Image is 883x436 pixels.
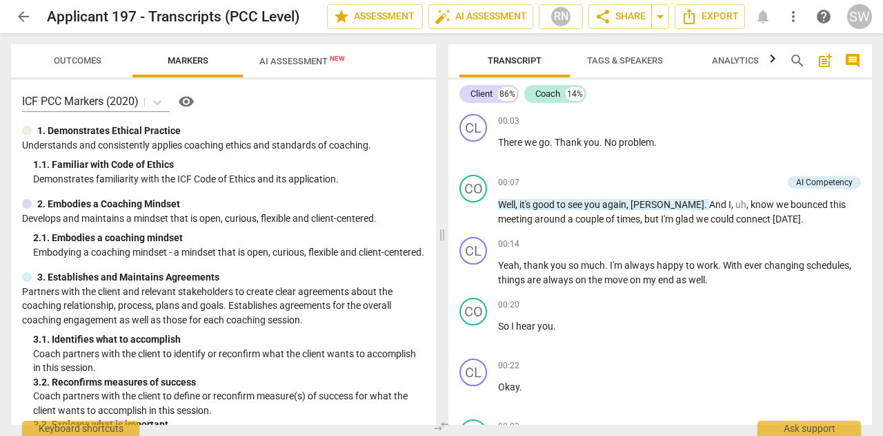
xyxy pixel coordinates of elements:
[688,274,705,285] span: well
[731,199,735,210] span: ,
[624,260,657,271] span: always
[498,381,519,392] span: Okay
[470,87,493,101] div: Client
[488,55,542,66] span: Transcript
[333,8,417,25] span: Assessment
[550,6,571,27] div: RN
[175,91,197,113] button: Help
[37,197,180,211] p: 2. Embodies a Coaching Mindset
[511,321,516,332] span: I
[22,421,139,436] div: Keyboard shortcuts
[785,8,802,25] span: more_vert
[515,199,519,210] span: ,
[786,50,808,72] button: Search
[595,8,611,25] span: share
[773,214,801,225] span: [DATE]
[815,8,832,25] span: help
[847,4,872,29] button: SW
[33,389,425,417] p: Coach partners with the client to define or reconfirm measure(s) of success for what the client w...
[33,158,425,172] div: 1. 1. Familiar with Code of Ethics
[178,93,195,110] span: visibility
[498,299,519,311] span: 00:20
[654,137,657,148] span: .
[602,199,626,210] span: again
[675,4,745,29] button: Export
[459,298,487,325] div: Change speaker
[498,199,515,210] span: Well
[651,4,669,29] button: Sharing summary
[606,214,617,225] span: of
[519,199,533,210] span: it's
[764,260,806,271] span: changing
[676,274,688,285] span: as
[15,8,32,25] span: arrow_back
[595,8,646,25] span: Share
[735,199,746,210] span: Filler word
[604,137,619,148] span: No
[33,332,425,347] div: 3. 1. Identifies what to accomplish
[54,55,101,66] span: Outcomes
[844,53,861,69] span: comment
[435,8,451,25] span: auto_fix_high
[644,214,661,225] span: but
[776,199,791,210] span: we
[728,199,731,210] span: I
[170,91,197,113] a: Help
[498,115,519,127] span: 00:03
[327,4,423,29] button: Assessment
[555,137,584,148] span: Thank
[33,347,425,375] p: Coach partners with the client to identify or reconfirm what the client wants to accomplish in th...
[817,53,833,69] span: post_add
[658,274,676,285] span: end
[533,199,557,210] span: good
[459,359,487,386] div: Change speaker
[814,50,836,72] button: Add summary
[22,138,425,153] p: Understands and consistently applies coaching ethics and standards of coaching.
[543,274,575,285] span: always
[842,50,864,72] button: Show/Hide comments
[661,214,675,225] span: I'm
[498,360,519,372] span: 00:22
[498,260,519,271] span: Yeah
[581,260,605,271] span: much
[37,124,181,138] p: 1. Demonstrates Ethical Practice
[744,260,764,271] span: ever
[47,8,299,26] h2: Applicant 197 - Transcripts (PCC Level)
[535,214,568,225] span: around
[584,199,602,210] span: you
[535,87,560,101] div: Coach
[806,260,849,271] span: schedules
[757,421,861,436] div: Ask support
[527,274,543,285] span: are
[704,199,709,210] span: .
[22,211,425,226] p: Develops and maintains a mindset that is open, curious, flexible and client-centered.
[498,238,519,250] span: 00:14
[712,55,759,66] span: Analytics
[168,55,208,66] span: Markers
[830,199,846,210] span: this
[550,260,568,271] span: you
[630,274,643,285] span: on
[696,214,711,225] span: we
[610,260,624,271] span: I'm
[657,260,686,271] span: happy
[33,172,425,187] p: Demonstrates familiarity with the ICF Code of Ethics and its application.
[588,274,604,285] span: the
[849,260,851,271] span: ,
[33,417,425,432] div: 3. 3. Explores what is important
[459,237,487,265] div: Change speaker
[631,199,704,210] span: [PERSON_NAME]
[459,175,487,202] div: Change speaker
[519,260,524,271] span: ,
[539,137,550,148] span: go
[524,137,539,148] span: we
[675,214,696,225] span: glad
[435,8,527,25] span: AI Assessment
[640,214,644,225] span: ,
[568,260,581,271] span: so
[587,55,663,66] span: Tags & Speakers
[33,375,425,390] div: 3. 2. Reconfirms measures of success
[746,199,751,210] span: ,
[553,321,556,332] span: .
